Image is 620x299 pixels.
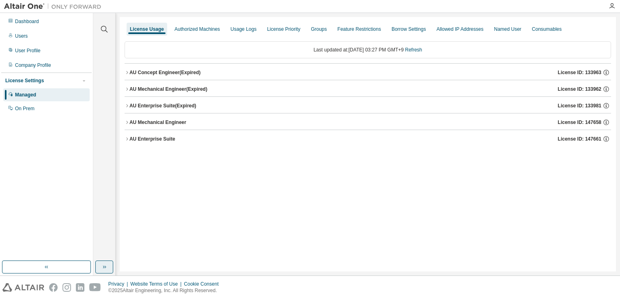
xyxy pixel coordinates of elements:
div: Website Terms of Use [130,281,184,287]
img: altair_logo.svg [2,283,44,292]
button: AU Enterprise Suite(Expired)License ID: 133981 [125,97,611,115]
img: facebook.svg [49,283,58,292]
div: AU Mechanical Engineer (Expired) [129,86,207,92]
div: License Usage [130,26,164,32]
div: AU Concept Engineer (Expired) [129,69,200,76]
div: Groups [311,26,327,32]
span: License ID: 147658 [558,119,601,126]
div: Authorized Machines [174,26,220,32]
div: AU Enterprise Suite (Expired) [129,103,196,109]
div: Last updated at: [DATE] 03:27 PM GMT+9 [125,41,611,58]
div: Feature Restrictions [338,26,381,32]
span: License ID: 133963 [558,69,601,76]
span: License ID: 147661 [558,136,601,142]
img: Altair One [4,2,105,11]
img: instagram.svg [62,283,71,292]
img: youtube.svg [89,283,101,292]
div: Company Profile [15,62,51,68]
div: Dashboard [15,18,39,25]
div: Privacy [108,281,130,287]
div: Allowed IP Addresses [437,26,484,32]
a: Refresh [405,47,422,53]
button: AU Enterprise SuiteLicense ID: 147661 [125,130,611,148]
div: Cookie Consent [184,281,223,287]
p: © 2025 Altair Engineering, Inc. All Rights Reserved. [108,287,224,294]
div: Usage Logs [230,26,256,32]
button: AU Mechanical Engineer(Expired)License ID: 133962 [125,80,611,98]
div: Users [15,33,28,39]
div: AU Enterprise Suite [129,136,175,142]
span: License ID: 133981 [558,103,601,109]
div: Consumables [532,26,562,32]
div: AU Mechanical Engineer [129,119,186,126]
div: Managed [15,92,36,98]
div: Borrow Settings [392,26,426,32]
button: AU Mechanical EngineerLicense ID: 147658 [125,113,611,131]
div: License Priority [267,26,300,32]
img: linkedin.svg [76,283,84,292]
div: Named User [494,26,521,32]
span: License ID: 133962 [558,86,601,92]
div: User Profile [15,47,41,54]
button: AU Concept Engineer(Expired)License ID: 133963 [125,64,611,81]
div: On Prem [15,105,34,112]
div: License Settings [5,77,44,84]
